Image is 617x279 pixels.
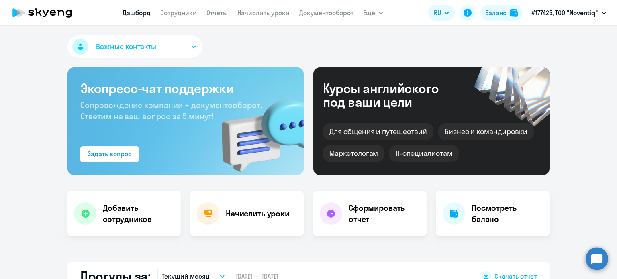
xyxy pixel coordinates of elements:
[123,9,151,17] a: Дашборд
[226,208,290,219] h4: Начислить уроки
[363,8,375,18] span: Ещё
[428,5,455,21] button: RU
[88,149,132,159] div: Задать вопрос
[80,80,291,96] h3: Экспресс-чат поддержки
[434,8,441,18] span: RU
[67,35,202,58] button: Важные контакты
[389,145,458,162] div: IT-специалистам
[103,202,174,225] h4: Добавить сотрудников
[531,8,598,18] p: #177425, ТОО "Noventiq"
[323,145,384,162] div: Маркетологам
[527,3,610,22] button: #177425, ТОО "Noventiq"
[363,5,383,21] button: Ещё
[472,202,543,225] h4: Посмотреть баланс
[237,9,290,17] a: Начислить уроки
[299,9,353,17] a: Документооборот
[96,41,156,52] span: Важные контакты
[349,202,420,225] h4: Сформировать отчет
[80,146,139,162] button: Задать вопрос
[80,100,262,121] span: Сопровождение компании + документооборот. Ответим на ваш вопрос за 5 минут!
[323,81,460,109] div: Курсы английского под ваши цели
[485,8,507,18] div: Баланс
[206,9,228,17] a: Отчеты
[438,123,534,140] div: Бизнес и командировки
[323,123,433,140] div: Для общения и путешествий
[510,9,518,17] img: balance
[160,9,197,17] a: Сотрудники
[480,5,523,21] button: Балансbalance
[210,85,304,175] img: bg-img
